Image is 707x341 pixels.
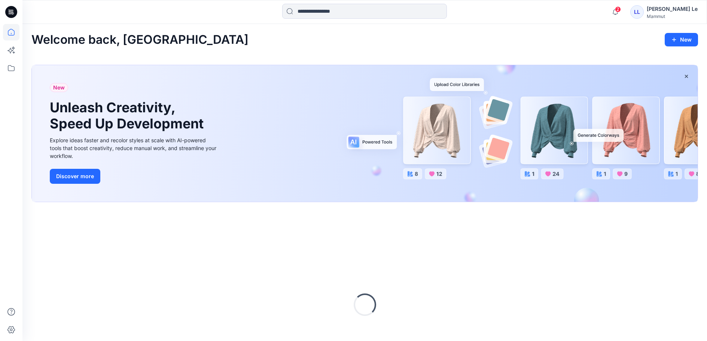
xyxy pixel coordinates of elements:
[50,136,218,160] div: Explore ideas faster and recolor styles at scale with AI-powered tools that boost creativity, red...
[50,169,218,184] a: Discover more
[53,83,65,92] span: New
[50,169,100,184] button: Discover more
[50,100,207,132] h1: Unleash Creativity, Speed Up Development
[647,4,698,13] div: [PERSON_NAME] Le
[630,5,644,19] div: LL
[647,13,698,19] div: Mammut
[665,33,698,46] button: New
[31,33,249,47] h2: Welcome back, [GEOGRAPHIC_DATA]
[615,6,621,12] span: 2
